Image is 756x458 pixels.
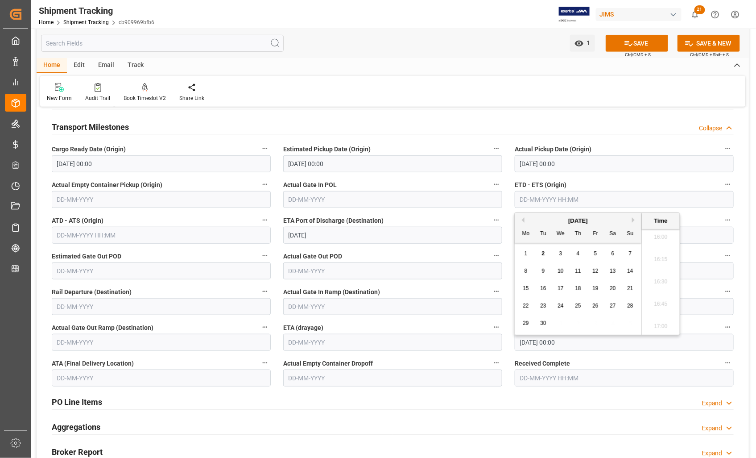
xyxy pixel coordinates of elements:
div: Choose Tuesday, September 2nd, 2025 [538,248,549,259]
div: Choose Tuesday, September 16th, 2025 [538,283,549,294]
div: Choose Monday, September 15th, 2025 [521,283,532,294]
input: DD-MM-YYYY HH:MM [515,370,734,387]
button: SAVE [606,35,668,52]
input: DD-MM-YYYY HH:MM [52,227,271,244]
input: DD-MM-YYYY [52,298,271,315]
span: ETD - ETS (Origin) [515,180,566,190]
div: Expand [702,399,723,408]
span: 30 [540,320,546,326]
span: 22 [523,303,529,309]
div: Choose Monday, September 22nd, 2025 [521,300,532,312]
div: Choose Monday, September 29th, 2025 [521,318,532,329]
h2: Broker Report [52,446,103,458]
button: ETD - ETS (Origin) [722,179,734,190]
span: Estimated Pickup Date (Origin) [283,145,371,154]
input: DD-MM-YYYY [283,191,502,208]
span: 17 [558,285,563,291]
div: Time [644,217,678,225]
div: Choose Wednesday, September 10th, 2025 [555,266,566,277]
div: Mo [521,229,532,240]
div: Tu [538,229,549,240]
h2: PO Line Items [52,396,102,408]
span: 23 [540,303,546,309]
div: Choose Friday, September 26th, 2025 [590,300,601,312]
input: DD-MM-YYYY [283,298,502,315]
div: Choose Tuesday, September 9th, 2025 [538,266,549,277]
button: Actual Loading On Train (Destination) [722,250,734,262]
input: DD-MM-YYYY [52,191,271,208]
span: 16 [540,285,546,291]
span: ETA (drayage) [283,323,323,333]
button: Previous Month [519,217,525,223]
button: Unloaded From Rail (Destination) [722,286,734,297]
button: Actual Gate In POL [491,179,502,190]
div: Audit Trail [85,94,110,102]
input: DD-MM-YYYY HH:MM [283,155,502,172]
div: Collapse [699,124,723,133]
span: Actual Empty Container Dropoff [283,359,373,368]
span: Received Complete [515,359,570,368]
input: DD-MM-YYYY [52,262,271,279]
span: 4 [577,250,580,257]
div: Edit [67,58,91,73]
span: Cargo Ready Date (Origin) [52,145,126,154]
h2: Aggregations [52,421,100,433]
div: Track [121,58,150,73]
span: 20 [610,285,616,291]
span: 9 [542,268,545,274]
button: Actual Gate In Ramp (Destination) [491,286,502,297]
div: Email [91,58,121,73]
button: Help Center [705,4,725,25]
span: Actual Gate In Ramp (Destination) [283,287,380,297]
button: ETA (drayage) [491,321,502,333]
input: Search Fields [41,35,284,52]
button: ATA Port of Discharge (Destination) [722,214,734,226]
span: Rail Departure (Destination) [52,287,132,297]
div: Choose Friday, September 12th, 2025 [590,266,601,277]
button: ATD - ATS (Origin) [259,214,271,226]
div: Expand [702,449,723,458]
button: Received Complete [722,357,734,369]
span: 27 [610,303,616,309]
span: 10 [558,268,563,274]
span: 15 [523,285,529,291]
span: Ctrl/CMD + Shift + S [690,51,729,58]
input: DD-MM-YYYY HH:MM [52,155,271,172]
span: 13 [610,268,616,274]
input: DD-MM-YYYY [283,262,502,279]
div: Share Link [179,94,204,102]
img: Exertis%20JAM%20-%20Email%20Logo.jpg_1722504956.jpg [559,7,590,22]
button: Actual Gate Out POD [491,250,502,262]
button: Actual Empty Container Pickup (Origin) [259,179,271,190]
div: Choose Tuesday, September 30th, 2025 [538,318,549,329]
button: Next Month [632,217,637,223]
div: Choose Saturday, September 6th, 2025 [607,248,619,259]
button: ETA Port of Discharge (Destination) [491,214,502,226]
span: 21 [694,5,705,14]
div: Choose Wednesday, September 24th, 2025 [555,300,566,312]
span: 24 [558,303,563,309]
div: Book Timeslot V2 [124,94,166,102]
div: JIMS [596,8,682,21]
span: 3 [559,250,562,257]
span: 2 [542,250,545,257]
button: show 21 new notifications [685,4,705,25]
button: Actual Gate Out Ramp (Destination) [259,321,271,333]
span: 1 [584,39,591,46]
a: Home [39,19,54,25]
button: SAVE & NEW [678,35,740,52]
span: ATD - ATS (Origin) [52,216,103,225]
span: 6 [611,250,615,257]
span: Estimated Gate Out POD [52,252,121,261]
input: DD-MM-YYYY HH:MM [515,334,734,351]
button: Actual Empty Container Dropoff [491,357,502,369]
div: Fr [590,229,601,240]
input: DD-MM-YYYY [283,227,502,244]
div: Choose Wednesday, September 17th, 2025 [555,283,566,294]
div: month 2025-09 [517,245,639,332]
div: Choose Thursday, September 11th, 2025 [573,266,584,277]
span: 5 [594,250,597,257]
div: Choose Tuesday, September 23rd, 2025 [538,300,549,312]
div: Su [625,229,636,240]
div: Choose Sunday, September 7th, 2025 [625,248,636,259]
